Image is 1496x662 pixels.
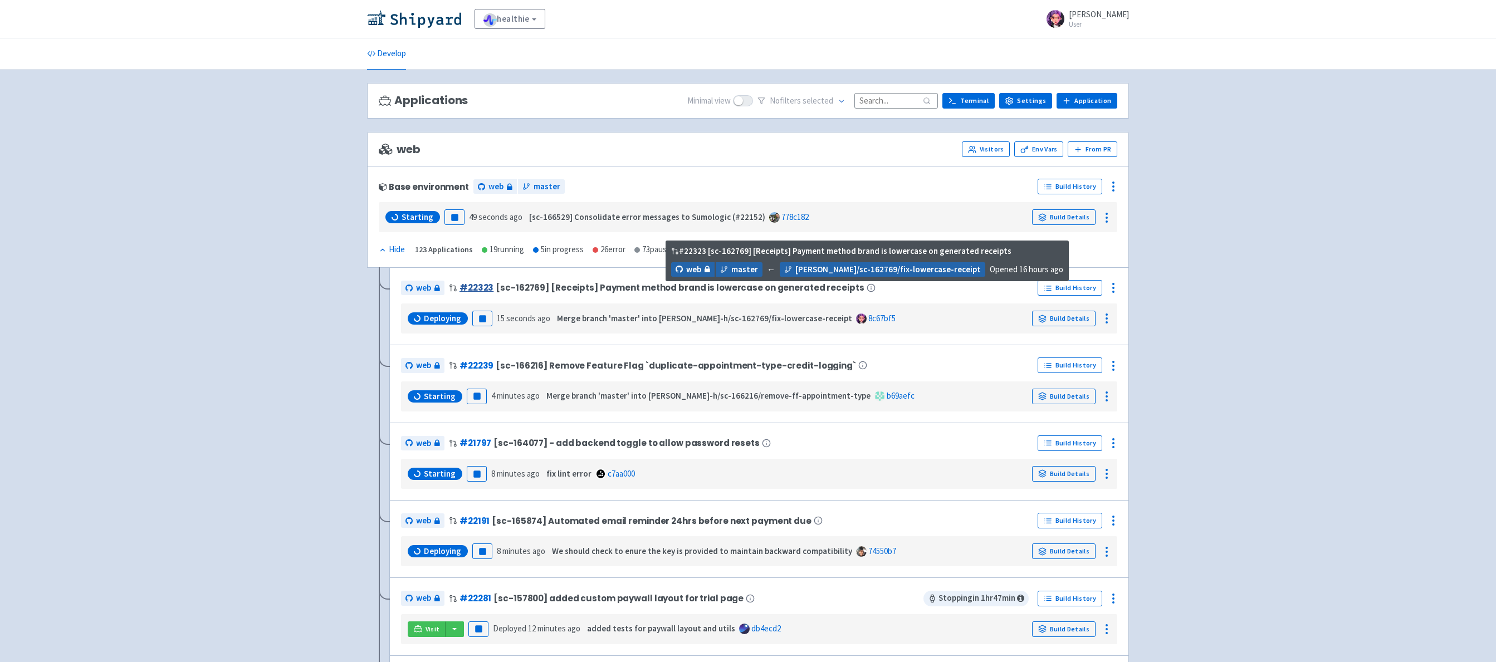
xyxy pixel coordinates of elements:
time: 8 minutes ago [497,546,545,556]
span: web [488,180,503,193]
span: web [416,514,431,527]
span: Deployed [493,623,580,634]
a: web [401,281,444,296]
span: [PERSON_NAME] [1069,9,1129,19]
strong: [sc-166529] Consolidate error messages to Sumologic (#22152) [529,212,765,222]
strong: added tests for paywall layout and utils [587,623,735,634]
a: web [401,591,444,606]
span: ← [767,263,775,276]
a: healthie [475,9,545,29]
span: selected [803,95,833,106]
span: Starting [424,468,456,479]
span: Minimal view [687,95,731,107]
time: 16 hours ago [1019,264,1063,274]
a: web [473,179,517,194]
button: Pause [472,543,492,559]
time: 12 minutes ago [528,623,580,634]
a: master [716,262,762,277]
span: [sc-164077] - add backend toggle to allow password resets [493,438,760,448]
button: Pause [467,389,487,404]
a: Build Details [1032,621,1096,637]
div: 19 running [482,243,524,256]
div: 73 paused [634,243,676,256]
span: web [416,592,431,605]
button: Pause [472,311,492,326]
a: Build History [1038,435,1102,451]
span: [sc-165874] Automated email reminder 24hrs before next payment due [492,516,811,526]
button: Pause [467,466,487,482]
time: 4 minutes ago [491,390,540,401]
div: Hide [379,243,405,256]
span: [sc-162769] [Receipts] Payment method brand is lowercase on generated receipts [496,283,864,292]
a: Build Details [1032,209,1096,225]
a: [PERSON_NAME] User [1040,10,1129,28]
span: Stopping in 1 hr 47 min [923,591,1029,606]
a: Build History [1038,591,1102,606]
input: Search... [854,93,938,108]
a: web [401,358,444,373]
a: Env Vars [1014,141,1063,157]
a: web [671,262,715,277]
a: 8c67bf5 [868,313,896,323]
span: master [534,180,560,193]
span: web [379,143,420,156]
button: Pause [444,209,465,225]
a: web [401,436,444,451]
a: Build Details [1032,543,1096,559]
a: Build Details [1032,389,1096,404]
span: No filter s [770,95,833,107]
strong: We should check to enure the key is provided to maintain backward compatibility [552,546,852,556]
span: Deploying [424,313,461,324]
a: Settings [999,93,1052,109]
span: web [416,437,431,450]
a: Build Details [1032,311,1096,326]
a: [PERSON_NAME]/sc-162769/fix-lowercase-receipt [780,262,985,277]
span: Starting [424,391,456,402]
a: #22281 [459,592,491,604]
a: Develop [367,38,406,70]
a: master [518,179,565,194]
div: 5 in progress [533,243,584,256]
a: Visit [408,621,446,637]
span: web [686,263,701,276]
span: Deploying [424,546,461,557]
strong: fix lint error [546,468,591,479]
span: Visit [426,625,440,634]
img: Shipyard logo [367,10,461,28]
strong: Merge branch 'master' into [PERSON_NAME]-h/sc-166216/remove-ff-appointment-type [546,390,871,401]
small: User [1069,21,1129,28]
span: [sc-166216] Remove Feature Flag `duplicate-appointment-type-credit-logging` [496,361,856,370]
span: master [731,263,758,276]
div: 123 Applications [415,243,473,256]
h3: Applications [379,94,468,107]
a: #21797 [459,437,491,449]
time: 49 seconds ago [469,212,522,222]
strong: Merge branch 'master' into [PERSON_NAME]-h/sc-162769/fix-lowercase-receipt [557,313,852,323]
span: web [416,282,431,295]
a: Build History [1038,513,1102,528]
time: 8 minutes ago [491,468,540,479]
button: Pause [468,621,488,637]
a: #22239 [459,360,493,371]
a: 778c182 [781,212,809,222]
a: Application [1057,93,1117,109]
div: 26 error [593,243,625,256]
span: web [416,359,431,372]
a: c7aa000 [608,468,635,479]
a: Build Details [1032,466,1096,482]
div: Base environment [379,182,469,192]
a: db4ecd2 [751,623,781,634]
a: #22191 [459,515,490,527]
button: From PR [1068,141,1117,157]
div: # 22323 [sc-162769] [Receipts] Payment method brand is lowercase on generated receipts [671,245,1011,258]
a: b69aefc [887,390,915,401]
button: Hide [379,243,406,256]
time: 15 seconds ago [497,313,550,323]
a: 74550b7 [868,546,896,556]
a: Build History [1038,179,1102,194]
span: [sc-157800] added custom paywall layout for trial page [493,594,744,603]
a: Build History [1038,280,1102,296]
a: web [401,513,444,528]
span: Starting [402,212,433,223]
a: Build History [1038,357,1102,373]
